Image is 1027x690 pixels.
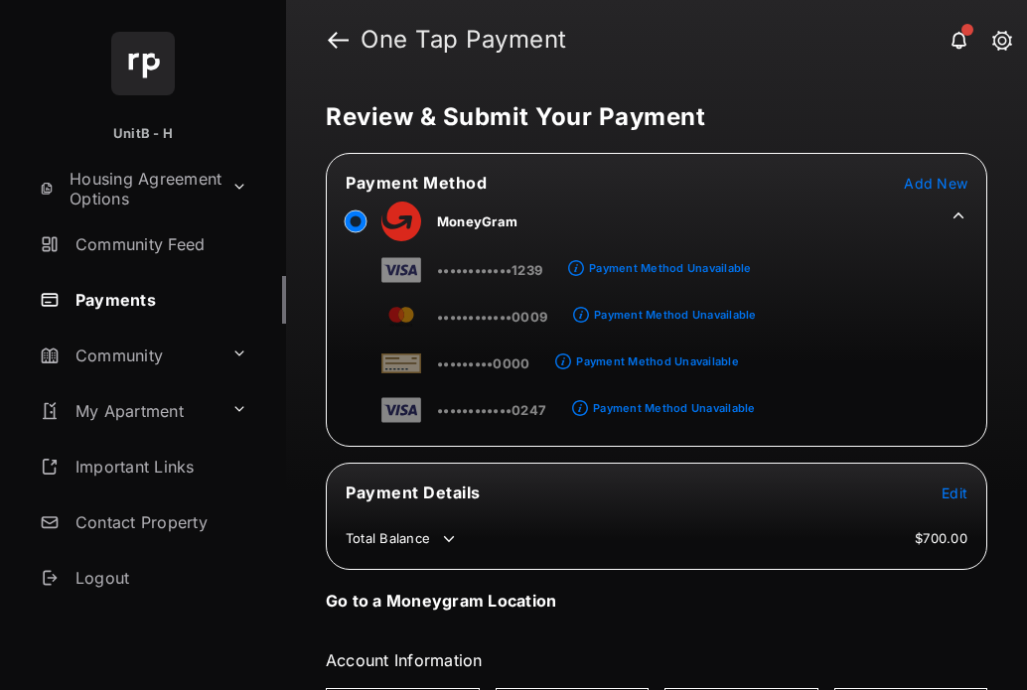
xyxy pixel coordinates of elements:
p: UnitB - H [113,124,173,144]
a: Important Links [32,443,255,490]
h5: Review & Submit Your Payment [326,105,971,129]
td: $700.00 [914,529,968,547]
a: Payment Method Unavailable [584,245,751,279]
h3: Account Information [326,648,987,672]
td: Total Balance [345,529,459,549]
a: Payment Method Unavailable [589,292,756,326]
span: Add New [904,175,967,192]
a: Community [32,332,223,379]
img: svg+xml;base64,PHN2ZyB4bWxucz0iaHR0cDovL3d3dy53My5vcmcvMjAwMC9zdmciIHdpZHRoPSI2NCIgaGVpZ2h0PSI2NC... [111,32,175,95]
span: •••••••••0000 [437,355,529,371]
a: Payment Method Unavailable [571,339,738,372]
span: ••••••••••••1239 [437,262,542,278]
span: Payment Method [346,173,487,193]
span: Edit [942,484,967,501]
a: Payment Method Unavailable [588,385,755,419]
a: Payments [32,276,286,324]
h4: Go to a Moneygram Location [326,591,556,611]
strong: One Tap Payment [361,28,567,52]
span: ••••••••••••0247 [437,402,546,418]
a: My Apartment [32,387,223,435]
div: Payment Method Unavailable [594,308,756,322]
a: Housing Agreement Options [32,165,223,212]
a: Community Feed [32,220,286,268]
a: Logout [32,554,286,602]
span: ••••••••••••0009 [437,309,547,325]
div: Payment Method Unavailable [593,401,755,415]
div: Payment Method Unavailable [589,261,751,275]
span: Payment Details [346,483,481,502]
button: Add New [904,173,967,193]
span: MoneyGram [437,213,517,229]
a: Contact Property [32,498,286,546]
div: Payment Method Unavailable [576,354,738,368]
button: Edit [942,483,967,502]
